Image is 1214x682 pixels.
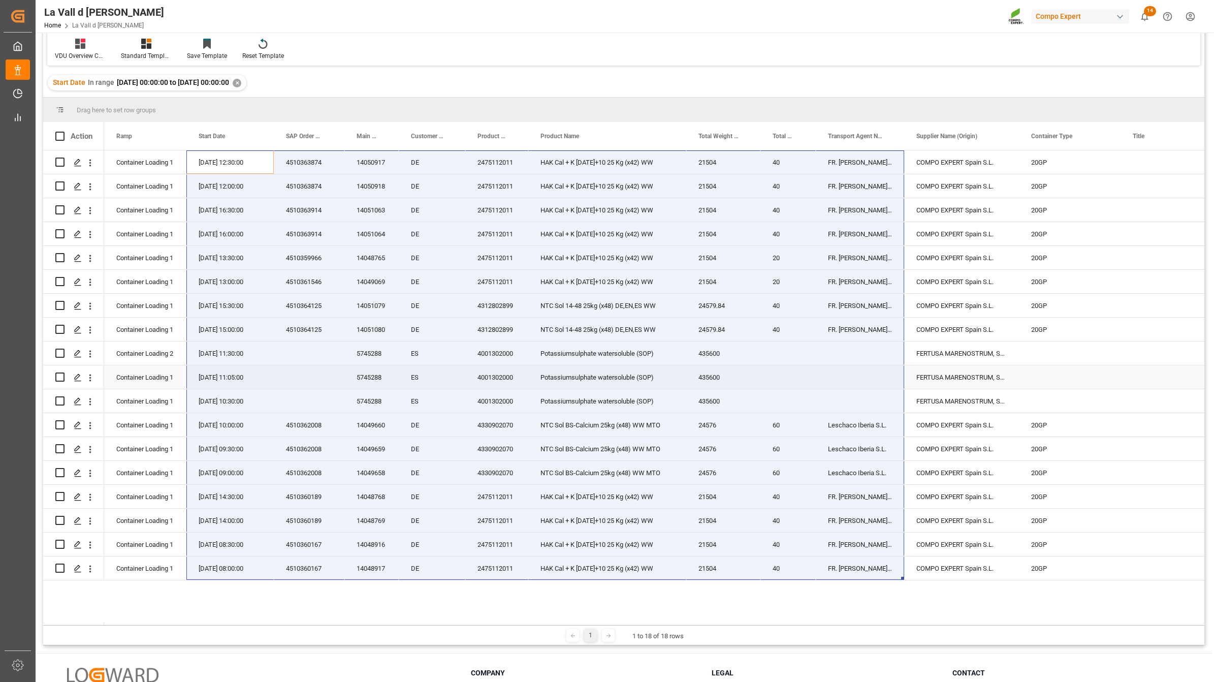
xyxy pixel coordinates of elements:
[528,485,686,508] div: HAK Cal + K [DATE]+10 25 Kg (x42) WW
[816,198,904,222] div: FR. [PERSON_NAME] [PERSON_NAME] Gmbh & Co. KG
[1019,294,1121,317] div: 20GP
[274,246,344,269] div: 4510359966
[465,389,528,413] div: 4001302000
[686,365,760,389] div: 435600
[55,51,106,60] div: VDU Overview Carretileros
[904,437,1019,460] div: COMPO EXPERT Spain S.L.
[686,342,760,365] div: 435600
[344,342,399,365] div: 5745288
[344,365,399,389] div: 5745288
[121,51,172,60] div: Standard Templates
[528,365,686,389] div: Potassiumsulphate watersoluble (SOP)
[465,342,528,365] div: 4001302000
[116,223,174,246] div: Container Loading 1
[186,318,274,341] div: [DATE] 15:00:00
[399,342,465,365] div: ES
[116,557,174,580] div: Container Loading 1
[116,438,174,461] div: Container Loading 1
[528,318,686,341] div: NTC Sol 14-48 25kg (x48) DE,EN,ES WW
[399,556,465,580] div: DE
[187,51,227,60] div: Save Template
[632,631,684,641] div: 1 to 18 of 18 rows
[43,174,104,198] div: Press SPACE to select this row.
[43,413,104,437] div: Press SPACE to select this row.
[274,437,344,460] div: 4510362008
[686,509,760,532] div: 21504
[344,174,399,198] div: 14050918
[528,270,686,293] div: HAK Cal + K [DATE]+10 25 Kg (x42) WW
[274,556,344,580] div: 4510360167
[399,222,465,245] div: DE
[43,533,104,556] div: Press SPACE to select this row.
[540,133,579,140] span: Product Name
[816,294,904,317] div: FR. [PERSON_NAME] [PERSON_NAME] Gmbh & Co. KG
[528,342,686,365] div: Potassiumsulphate watersoluble (SOP)
[344,294,399,317] div: 14051079
[760,556,816,580] div: 40
[904,270,1019,293] div: COMPO EXPERT Spain S.L.
[1032,9,1129,24] div: Compo Expert
[465,413,528,437] div: 4330902070
[186,556,274,580] div: [DATE] 08:00:00
[186,150,274,174] div: [DATE] 12:30:00
[88,78,114,86] span: In range
[399,437,465,460] div: DE
[274,318,344,341] div: 4510364125
[357,133,377,140] span: Main Reference
[904,485,1019,508] div: COMPO EXPERT Spain S.L.
[1019,246,1121,269] div: 20GP
[274,174,344,198] div: 4510363874
[760,294,816,317] div: 40
[186,294,274,317] div: [DATE] 15:30:00
[116,246,174,270] div: Container Loading 1
[116,509,174,533] div: Container Loading 1
[584,629,597,642] div: 1
[186,222,274,245] div: [DATE] 16:00:00
[274,294,344,317] div: 4510364125
[465,533,528,556] div: 2475112011
[399,150,465,174] div: DE
[116,390,174,413] div: Container Loading 1
[1019,533,1121,556] div: 20GP
[528,461,686,484] div: NTC Sol BS-Calcium 25kg (x48) WW MTO
[816,413,904,437] div: Leschaco Iberia S.L.
[816,270,904,293] div: FR. [PERSON_NAME] [PERSON_NAME] Gmbh & Co. KG
[344,556,399,580] div: 14048917
[186,485,274,508] div: [DATE] 14:30:00
[465,437,528,460] div: 4330902070
[686,485,760,508] div: 21504
[760,533,816,556] div: 40
[43,365,104,389] div: Press SPACE to select this row.
[186,342,274,365] div: [DATE] 11:30:00
[274,222,344,245] div: 4510363914
[344,198,399,222] div: 14051063
[186,509,274,532] div: [DATE] 14:00:00
[773,133,794,140] span: Total Number Of Packages
[43,485,104,509] div: Press SPACE to select this row.
[528,246,686,269] div: HAK Cal + K [DATE]+10 25 Kg (x42) WW
[760,150,816,174] div: 40
[116,318,174,342] div: Container Loading 1
[186,174,274,198] div: [DATE] 12:00:00
[904,222,1019,245] div: COMPO EXPERT Spain S.L.
[344,461,399,484] div: 14049658
[1019,556,1121,580] div: 20GP
[686,389,760,413] div: 435600
[1019,198,1121,222] div: 20GP
[465,270,528,293] div: 2475112011
[43,246,104,270] div: Press SPACE to select this row.
[1031,133,1072,140] span: Container Type
[760,270,816,293] div: 20
[286,133,323,140] span: SAP Order Number
[186,270,274,293] div: [DATE] 13:00:00
[1019,413,1121,437] div: 20GP
[916,133,977,140] span: Supplier Name (Origin)
[904,413,1019,437] div: COMPO EXPERT Spain S.L.
[528,389,686,413] div: Potassiumsulphate watersoluble (SOP)
[274,533,344,556] div: 4510360167
[274,150,344,174] div: 4510363874
[465,222,528,245] div: 2475112011
[952,668,1180,678] h3: Contact
[399,509,465,532] div: DE
[1032,7,1133,26] button: Compo Expert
